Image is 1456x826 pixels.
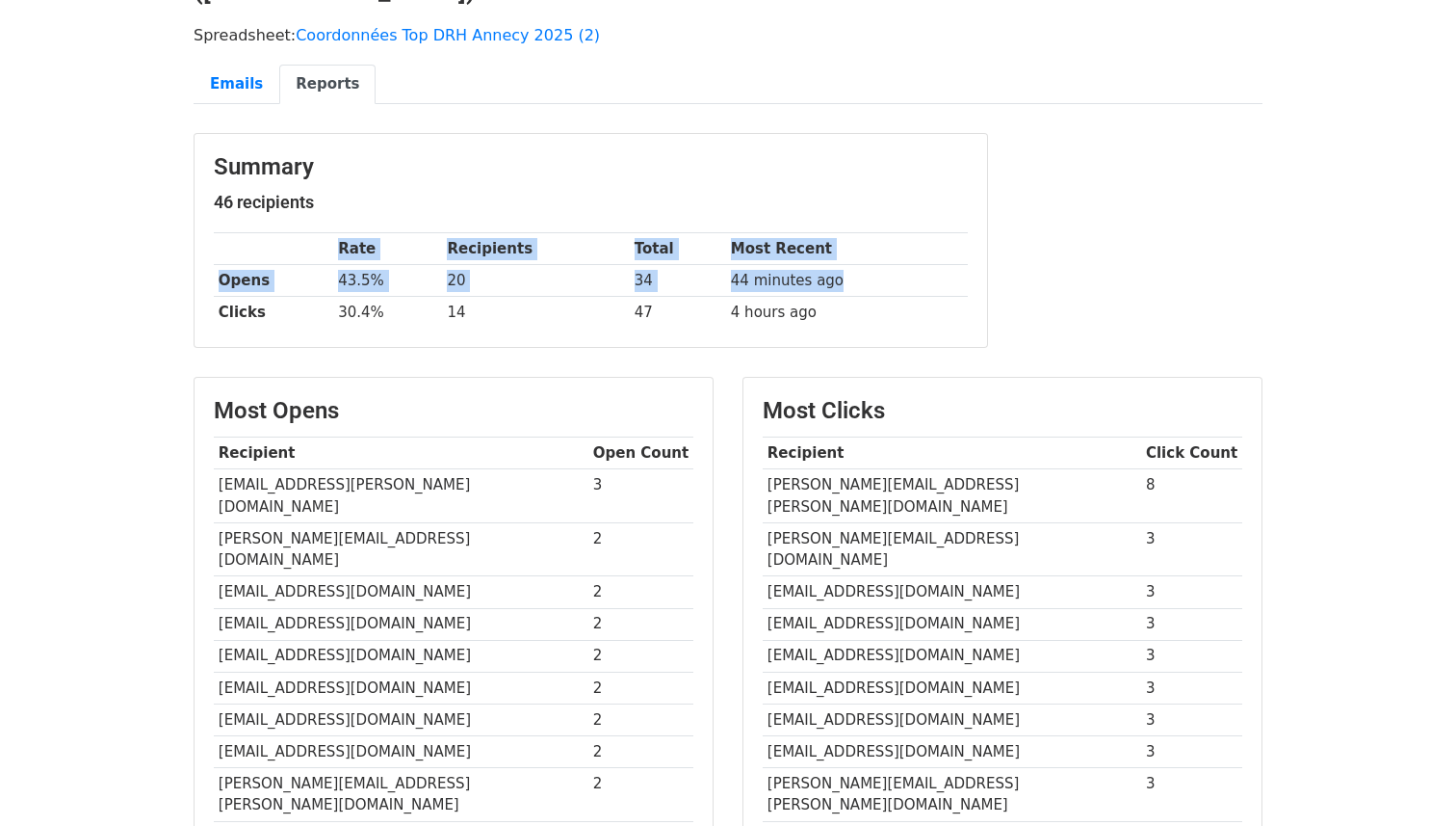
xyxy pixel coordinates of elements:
[763,576,1141,608] td: [EMAIL_ADDRESS][DOMAIN_NAME]
[214,297,333,329] th: Clicks
[630,233,726,265] th: Total
[214,672,588,704] td: [EMAIL_ADDRESS][DOMAIN_NAME]
[1141,704,1242,735] td: 3
[588,735,693,767] td: 2
[1360,733,1456,826] iframe: Chat Widget
[214,265,333,297] th: Opens
[333,297,442,329] td: 30.4%
[588,576,693,608] td: 2
[1141,735,1242,767] td: 3
[588,768,693,822] td: 2
[443,265,630,297] td: 20
[214,153,968,181] h3: Summary
[763,735,1141,767] td: [EMAIL_ADDRESS][DOMAIN_NAME]
[588,704,693,735] td: 2
[763,397,1242,425] h3: Most Clicks
[1141,672,1242,704] td: 3
[194,25,1262,45] p: Spreadsheet:
[214,522,588,576] td: [PERSON_NAME][EMAIL_ADDRESS][DOMAIN_NAME]
[588,672,693,704] td: 2
[214,469,588,523] td: [EMAIL_ADDRESS][PERSON_NAME][DOMAIN_NAME]
[279,65,376,104] a: Reports
[214,640,588,672] td: [EMAIL_ADDRESS][DOMAIN_NAME]
[763,438,1141,469] th: Recipient
[763,768,1141,822] td: [PERSON_NAME][EMAIL_ADDRESS][PERSON_NAME][DOMAIN_NAME]
[214,397,693,425] h3: Most Opens
[1141,608,1242,640] td: 3
[1360,733,1456,826] div: Widget de chat
[588,438,693,469] th: Open Count
[333,265,442,297] td: 43.5%
[763,672,1141,704] td: [EMAIL_ADDRESS][DOMAIN_NAME]
[214,192,968,213] h5: 46 recipients
[214,704,588,735] td: [EMAIL_ADDRESS][DOMAIN_NAME]
[1141,640,1242,672] td: 3
[763,608,1141,640] td: [EMAIL_ADDRESS][DOMAIN_NAME]
[726,233,968,265] th: Most Recent
[588,640,693,672] td: 2
[333,233,442,265] th: Rate
[726,265,968,297] td: 44 minutes ago
[296,26,600,44] a: Coordonnées Top DRH Annecy 2025 (2)
[763,640,1141,672] td: [EMAIL_ADDRESS][DOMAIN_NAME]
[588,608,693,640] td: 2
[1141,768,1242,822] td: 3
[1141,469,1242,523] td: 8
[588,522,693,576] td: 2
[1141,576,1242,608] td: 3
[726,297,968,329] td: 4 hours ago
[214,576,588,608] td: [EMAIL_ADDRESS][DOMAIN_NAME]
[763,704,1141,735] td: [EMAIL_ADDRESS][DOMAIN_NAME]
[443,297,630,329] td: 14
[214,438,588,469] th: Recipient
[214,735,588,767] td: [EMAIL_ADDRESS][DOMAIN_NAME]
[1141,522,1242,576] td: 3
[214,768,588,822] td: [PERSON_NAME][EMAIL_ADDRESS][PERSON_NAME][DOMAIN_NAME]
[1141,438,1242,469] th: Click Count
[630,265,726,297] td: 34
[194,65,279,104] a: Emails
[763,469,1141,523] td: [PERSON_NAME][EMAIL_ADDRESS][PERSON_NAME][DOMAIN_NAME]
[443,233,630,265] th: Recipients
[763,522,1141,576] td: [PERSON_NAME][EMAIL_ADDRESS][DOMAIN_NAME]
[630,297,726,329] td: 47
[588,469,693,523] td: 3
[214,608,588,640] td: [EMAIL_ADDRESS][DOMAIN_NAME]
